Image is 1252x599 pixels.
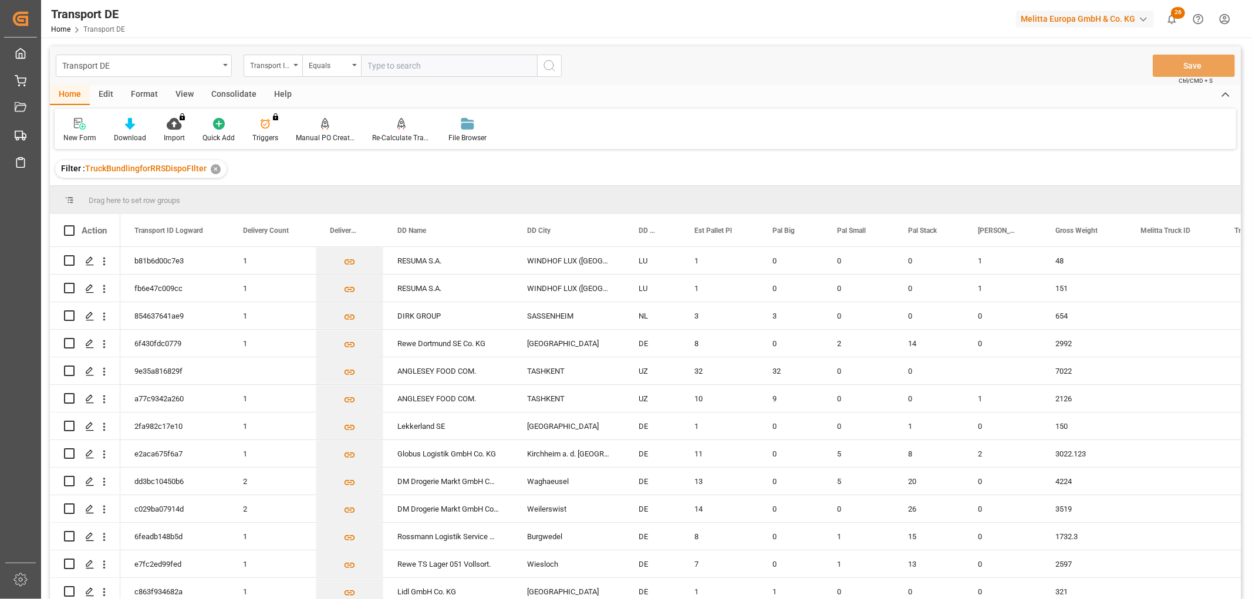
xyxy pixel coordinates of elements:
[229,412,316,439] div: 1
[56,55,232,77] button: open menu
[1041,495,1126,522] div: 3519
[680,357,758,384] div: 32
[823,412,894,439] div: 0
[964,412,1041,439] div: 0
[383,302,513,329] div: DIRK GROUP
[85,164,207,173] span: TruckBundlingforRRSDispoFIlter
[823,385,894,412] div: 0
[894,412,964,439] div: 1
[372,133,431,143] div: Re-Calculate Transport Costs
[758,495,823,522] div: 0
[894,357,964,384] div: 0
[758,385,823,412] div: 9
[964,468,1041,495] div: 0
[625,357,680,384] div: UZ
[894,302,964,329] div: 0
[89,196,180,205] span: Drag here to set row groups
[964,302,1041,329] div: 0
[50,495,120,523] div: Press SPACE to select this row.
[120,495,229,522] div: c029ba07914d
[1140,226,1190,235] span: Melitta Truck ID
[1041,275,1126,302] div: 151
[1041,468,1126,495] div: 4224
[758,550,823,577] div: 0
[1016,11,1154,28] div: Melitta Europa GmbH & Co. KG
[1171,7,1185,19] span: 26
[894,523,964,550] div: 15
[772,226,795,235] span: Pal Big
[50,385,120,412] div: Press SPACE to select this row.
[120,302,229,329] div: 854637641ae9
[625,302,680,329] div: NL
[50,523,120,550] div: Press SPACE to select this row.
[625,468,680,495] div: DE
[265,85,301,105] div: Help
[680,385,758,412] div: 10
[1041,440,1126,467] div: 3022.123
[837,226,866,235] span: Pal Small
[513,523,625,550] div: Burgwedel
[625,550,680,577] div: DE
[758,523,823,550] div: 0
[383,330,513,357] div: Rewe Dortmund SE Co. KG
[296,133,355,143] div: Manual PO Creation
[758,330,823,357] div: 0
[50,85,90,105] div: Home
[625,495,680,522] div: DE
[625,330,680,357] div: DE
[203,133,235,143] div: Quick Add
[50,440,120,468] div: Press SPACE to select this row.
[823,247,894,274] div: 0
[383,357,513,384] div: ANGLESEY FOOD COM.
[229,247,316,274] div: 1
[758,412,823,439] div: 0
[211,164,221,174] div: ✕
[680,468,758,495] div: 13
[62,57,219,72] div: Transport DE
[383,412,513,439] div: Lekkerland SE
[823,440,894,467] div: 5
[50,550,120,578] div: Press SPACE to select this row.
[894,247,964,274] div: 0
[383,385,513,412] div: ANGLESEY FOOD COM.
[120,275,229,302] div: fb6e47c009cc
[120,440,229,467] div: e2aca675f6a7
[513,330,625,357] div: [GEOGRAPHIC_DATA]
[1041,357,1126,384] div: 7022
[894,385,964,412] div: 0
[625,385,680,412] div: UZ
[50,330,120,357] div: Press SPACE to select this row.
[383,550,513,577] div: Rewe TS Lager 051 Vollsort.
[229,330,316,357] div: 1
[894,468,964,495] div: 20
[229,302,316,329] div: 1
[625,440,680,467] div: DE
[120,357,229,384] div: 9e35a816829f
[51,25,70,33] a: Home
[758,275,823,302] div: 0
[61,164,85,173] span: Filter :
[1041,385,1126,412] div: 2126
[694,226,732,235] span: Est Pallet Pl
[823,330,894,357] div: 2
[978,226,1017,235] span: [PERSON_NAME]
[680,412,758,439] div: 1
[513,468,625,495] div: Waghaeusel
[894,495,964,522] div: 26
[309,57,349,71] div: Equals
[50,357,120,385] div: Press SPACE to select this row.
[513,302,625,329] div: SASSENHEIM
[758,440,823,467] div: 0
[120,247,229,274] div: b81b6d00c7e3
[50,412,120,440] div: Press SPACE to select this row.
[229,468,316,495] div: 2
[203,85,265,105] div: Consolidate
[908,226,937,235] span: Pal Stack
[680,523,758,550] div: 8
[244,55,302,77] button: open menu
[513,550,625,577] div: Wiesloch
[527,226,551,235] span: DD City
[229,523,316,550] div: 1
[758,247,823,274] div: 0
[330,226,359,235] span: Delivery List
